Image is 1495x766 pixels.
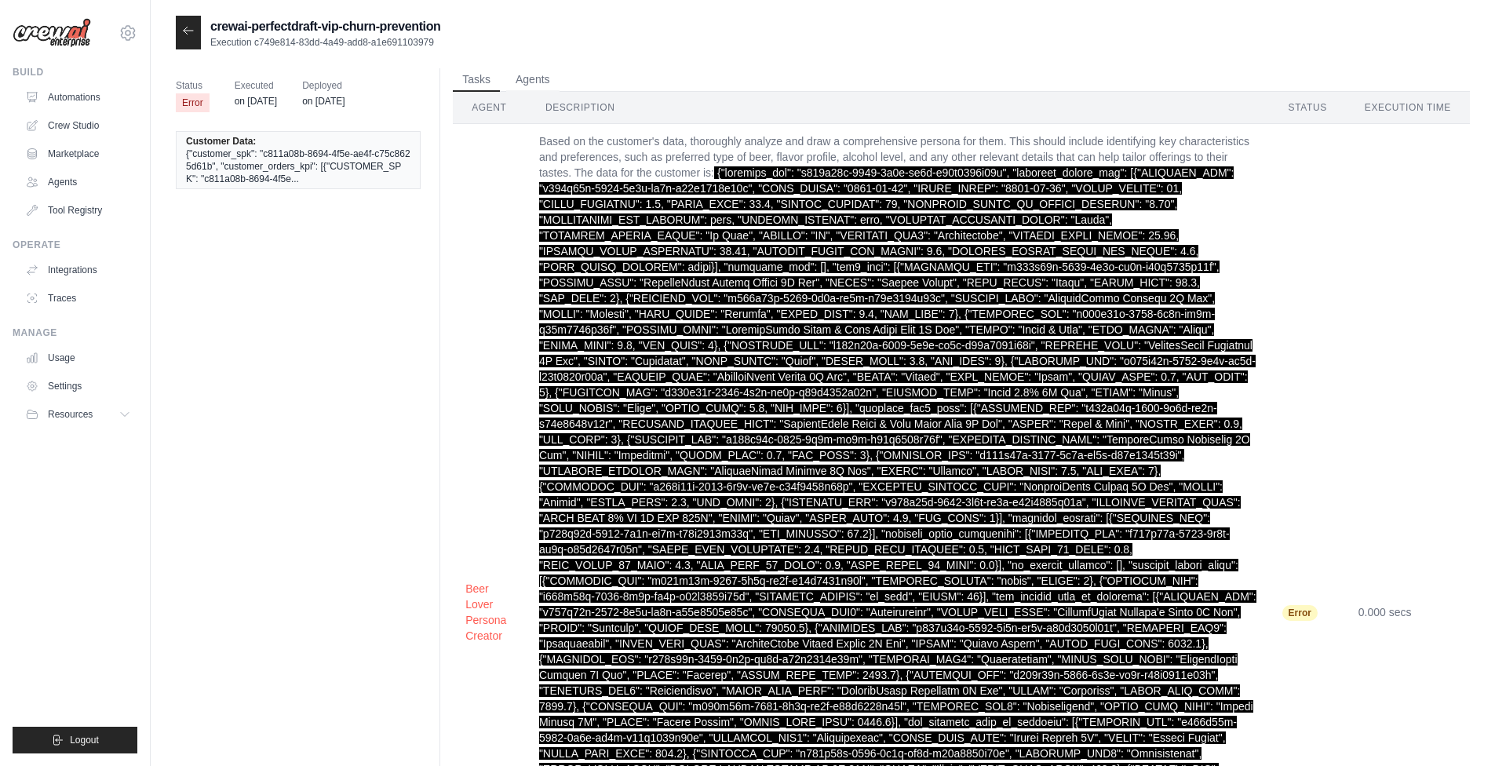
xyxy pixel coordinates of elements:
a: Traces [19,286,137,311]
button: Agents [506,68,560,92]
th: Execution Time [1346,92,1470,124]
a: Crew Studio [19,113,137,138]
a: Usage [19,345,137,370]
a: Automations [19,85,137,110]
span: Error [176,93,210,112]
span: Deployed [302,78,345,93]
a: Tool Registry [19,198,137,223]
a: Settings [19,374,137,399]
div: Build [13,66,137,78]
span: Status [176,78,210,93]
span: Resources [48,408,93,421]
th: Status [1270,92,1346,124]
th: Agent [453,92,527,124]
div: Operate [13,239,137,251]
button: Logout [13,727,137,753]
th: Description [527,92,1270,124]
button: Tasks [453,68,500,92]
span: Customer Data: [186,135,256,148]
a: Agents [19,170,137,195]
button: Resources [19,402,137,427]
time: August 21, 2025 at 12:45 BST [235,96,277,107]
h2: crewai-perfectdraft-vip-churn-prevention [210,17,440,36]
a: Marketplace [19,141,137,166]
span: Error [1282,605,1318,621]
p: Execution c749e814-83dd-4a49-add8-a1e691103979 [210,36,440,49]
span: Logout [70,734,99,746]
img: Logo [13,18,91,48]
span: {"customer_spk": "c811a08b-8694-4f5e-ae4f-c75c8625d61b", "customer_orders_kpi": [{"CUSTOMER_SPK":... [186,148,410,185]
button: Beer Lover Persona Creator [465,581,514,644]
span: Executed [235,78,277,93]
time: May 26, 2025 at 11:44 BST [302,96,345,107]
div: Manage [13,326,137,339]
a: Integrations [19,257,137,283]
